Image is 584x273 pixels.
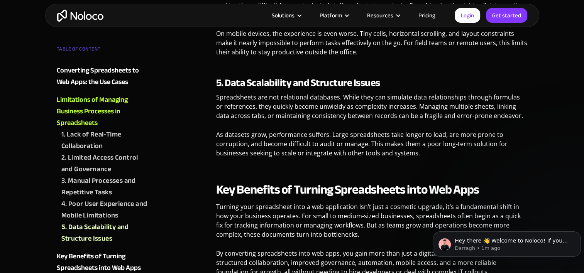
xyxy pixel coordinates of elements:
[61,198,150,221] a: 4. Poor User Experience and Mobile Limitations
[367,10,393,20] div: Resources
[320,10,342,20] div: Platform
[61,129,150,152] a: 1. Lack of Real-Time Collaboration
[57,65,150,88] a: Converting Spreadsheets to Web Apps: the Use Cases
[272,10,295,20] div: Solutions
[61,152,150,175] a: 2. Limited Access Control and Governance
[216,202,528,245] p: Turning your spreadsheet into a web application isn’t just a cosmetic upgrade, it’s a fundamental...
[262,10,310,20] div: Solutions
[310,10,357,20] div: Platform
[61,221,150,244] a: 5. Data Scalability and Structure Issues
[216,29,528,62] p: On mobile devices, the experience is even worse. Tiny cells, horizontal scrolling, and layout con...
[216,73,380,92] strong: 5. Data Scalability and Structure Issues
[216,93,528,126] p: Spreadsheets are not relational databases. While they can simulate data relationships through for...
[57,94,150,129] a: Limitations of Managing Business Processes in Spreadsheets
[61,175,150,198] a: 3. Manual Processes and Repetitive Tasks
[57,43,150,59] div: TABLE OF CONTENT
[409,10,445,20] a: Pricing
[357,10,409,20] div: Resources
[455,8,480,23] a: Login
[486,8,527,23] a: Get started
[430,215,584,269] iframe: Intercom notifications message
[216,178,479,201] strong: Key Benefits of Turning Spreadsheets into Web Apps
[57,10,103,22] a: home
[216,130,528,163] p: As datasets grow, performance suffers. Large spreadsheets take longer to load, are more prone to ...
